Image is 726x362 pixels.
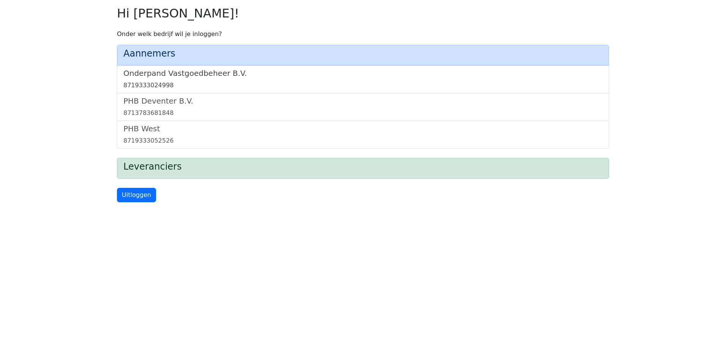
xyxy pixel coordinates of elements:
[123,69,603,78] h5: Onderpand Vastgoedbeheer B.V.
[117,188,156,202] a: Uitloggen
[123,81,603,90] div: 8719333024998
[123,124,603,145] a: PHB West8719333052526
[123,109,603,118] div: 8713783681848
[123,96,603,118] a: PHB Deventer B.V.8713783681848
[123,124,603,133] h5: PHB West
[123,136,603,145] div: 8719333052526
[117,6,609,20] h2: Hi [PERSON_NAME]!
[123,48,603,59] h4: Aannemers
[123,161,603,172] h4: Leveranciers
[123,69,603,90] a: Onderpand Vastgoedbeheer B.V.8719333024998
[123,96,603,105] h5: PHB Deventer B.V.
[117,30,609,39] p: Onder welk bedrijf wil je inloggen?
